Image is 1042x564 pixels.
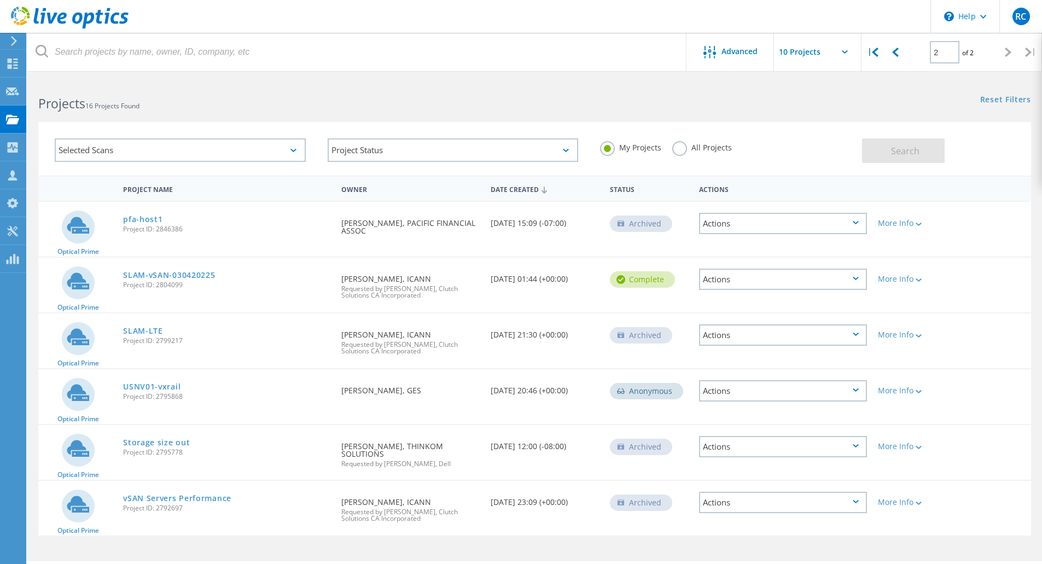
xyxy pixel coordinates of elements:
a: SLAM-vSAN-030420225 [123,271,215,279]
div: Actions [699,213,867,234]
a: Live Optics Dashboard [11,23,129,31]
div: Project Status [328,138,579,162]
span: Project ID: 2846386 [123,226,330,232]
span: RC [1015,12,1026,21]
div: | [861,33,884,72]
div: More Info [878,219,946,227]
div: [PERSON_NAME], GES [336,369,485,405]
div: [DATE] 20:46 (+00:00) [485,369,604,405]
span: of 2 [962,48,974,57]
span: Search [891,145,919,157]
div: More Info [878,387,946,394]
label: My Projects [600,141,661,152]
span: Optical Prime [57,360,99,367]
b: Projects [38,95,85,112]
a: Storage size out [123,439,190,446]
div: Anonymous [610,383,683,399]
span: Project ID: 2804099 [123,282,330,288]
span: Requested by [PERSON_NAME], Clutch Solutions CA Incorporated [341,341,479,354]
div: [DATE] 23:09 (+00:00) [485,481,604,517]
div: Archived [610,495,672,511]
div: [DATE] 15:09 (-07:00) [485,202,604,238]
button: Search [862,138,945,163]
div: [DATE] 01:44 (+00:00) [485,258,604,294]
a: vSAN Servers Performance [123,495,231,502]
span: Optical Prime [57,304,99,311]
div: Archived [610,327,672,344]
div: Actions [699,324,867,346]
span: Optical Prime [57,472,99,478]
a: SLAM-LTE [123,327,163,335]
div: Status [604,178,694,199]
div: Project Name [118,178,336,199]
div: [PERSON_NAME], PACIFIC FINANCIAL ASSOC [336,202,485,246]
label: All Projects [672,141,732,152]
div: Actions [699,492,867,513]
div: Owner [336,178,485,199]
div: Actions [694,178,872,199]
div: Date Created [485,178,604,199]
div: Archived [610,439,672,455]
div: [PERSON_NAME], ICANN [336,313,485,365]
span: 16 Projects Found [85,101,139,111]
div: Actions [699,269,867,290]
input: Search projects by name, owner, ID, company, etc [27,33,687,71]
div: More Info [878,275,946,283]
span: Requested by [PERSON_NAME], Clutch Solutions CA Incorporated [341,509,479,522]
div: [PERSON_NAME], ICANN [336,481,485,533]
a: Reset Filters [980,96,1031,105]
div: Complete [610,271,675,288]
div: Actions [699,380,867,402]
span: Optical Prime [57,416,99,422]
a: USNV01-vxrail [123,383,181,391]
div: [DATE] 12:00 (-08:00) [485,425,604,461]
a: pfa-host1 [123,216,162,223]
span: Project ID: 2795778 [123,449,330,456]
span: Project ID: 2792697 [123,505,330,511]
span: Advanced [721,48,758,55]
span: Requested by [PERSON_NAME], Dell [341,461,479,467]
div: Actions [699,436,867,457]
div: | [1020,33,1042,72]
span: Requested by [PERSON_NAME], Clutch Solutions CA Incorporated [341,286,479,299]
div: [DATE] 21:30 (+00:00) [485,313,604,350]
div: More Info [878,498,946,506]
div: More Info [878,331,946,339]
div: Selected Scans [55,138,306,162]
svg: \n [944,11,954,21]
div: More Info [878,443,946,450]
span: Optical Prime [57,527,99,534]
div: [PERSON_NAME], THINKOM SOLUTIONS [336,425,485,478]
div: Archived [610,216,672,232]
span: Project ID: 2799217 [123,338,330,344]
span: Project ID: 2795868 [123,393,330,400]
span: Optical Prime [57,248,99,255]
div: [PERSON_NAME], ICANN [336,258,485,310]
